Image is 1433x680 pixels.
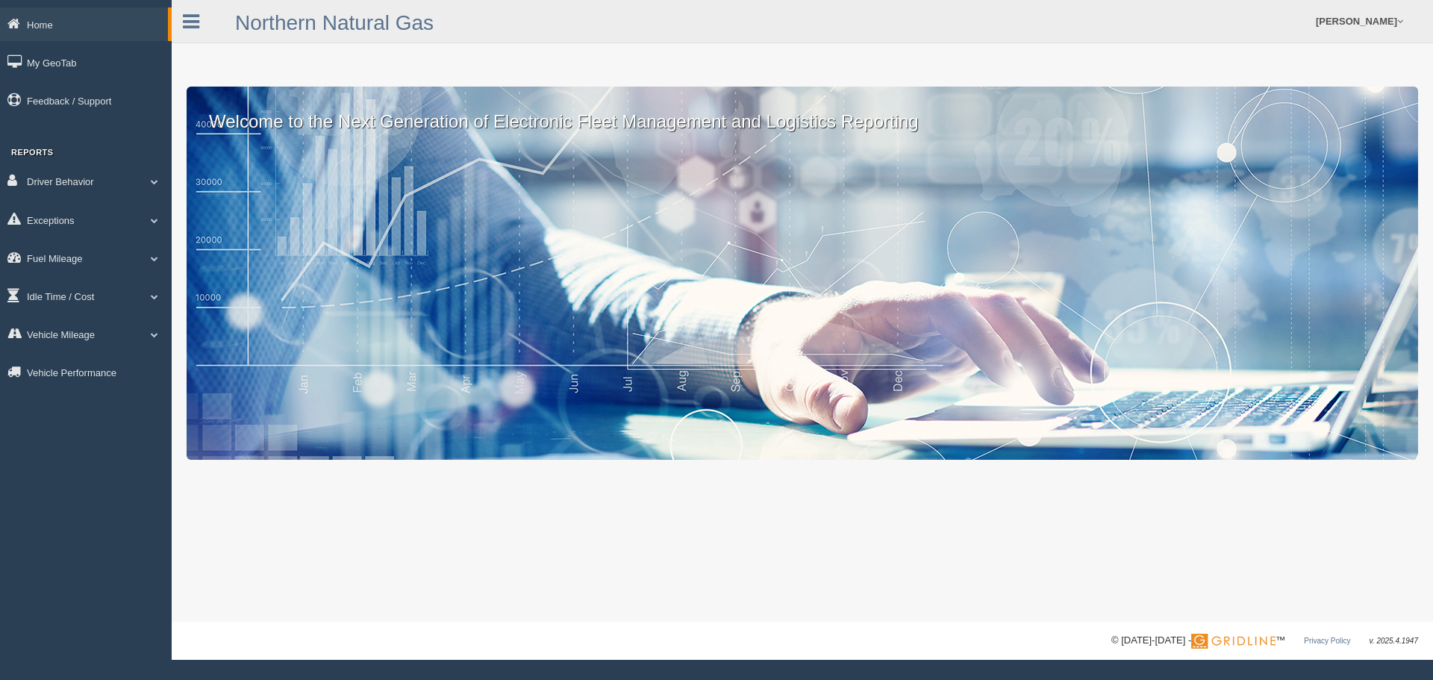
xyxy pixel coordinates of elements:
[187,87,1418,134] p: Welcome to the Next Generation of Electronic Fleet Management and Logistics Reporting
[235,11,434,34] a: Northern Natural Gas
[1370,637,1418,645] span: v. 2025.4.1947
[1111,633,1418,649] div: © [DATE]-[DATE] - ™
[1191,634,1276,649] img: Gridline
[1304,637,1350,645] a: Privacy Policy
